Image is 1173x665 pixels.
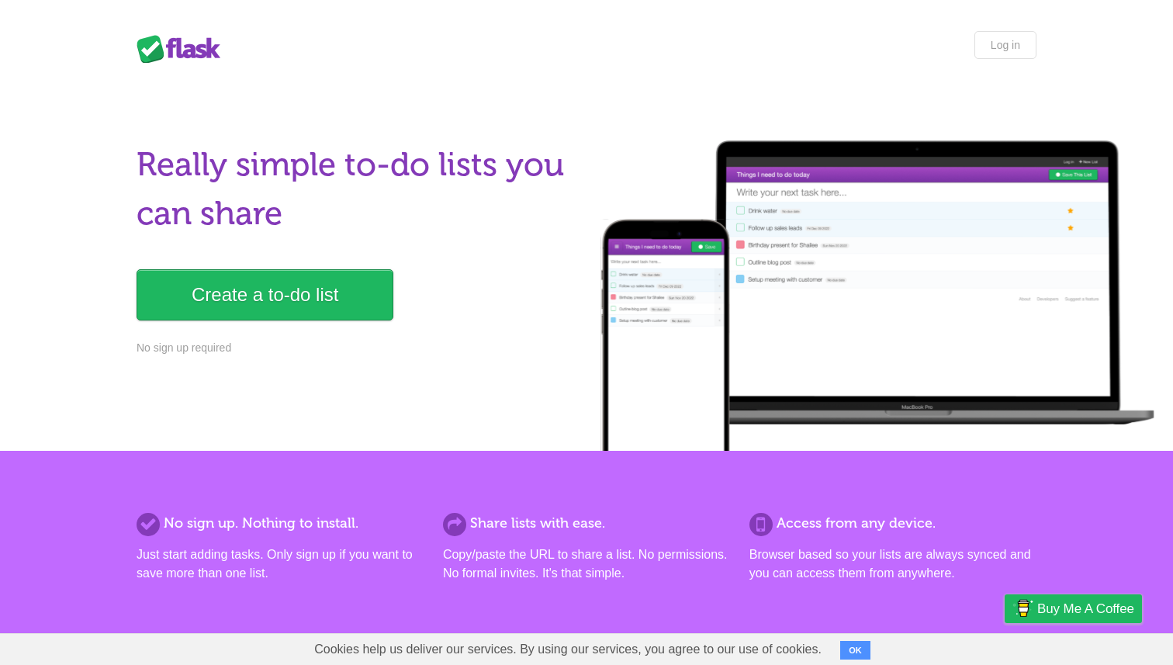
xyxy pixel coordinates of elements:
[137,340,577,356] p: No sign up required
[749,513,1036,534] h2: Access from any device.
[1005,594,1142,623] a: Buy me a coffee
[137,140,577,238] h1: Really simple to-do lists you can share
[840,641,870,660] button: OK
[137,35,230,63] div: Flask Lists
[749,546,1036,583] p: Browser based so your lists are always synced and you can access them from anywhere.
[974,31,1036,59] a: Log in
[1037,595,1134,622] span: Buy me a coffee
[137,269,393,320] a: Create a to-do list
[137,513,424,534] h2: No sign up. Nothing to install.
[443,513,730,534] h2: Share lists with ease.
[443,546,730,583] p: Copy/paste the URL to share a list. No permissions. No formal invites. It's that simple.
[299,634,837,665] span: Cookies help us deliver our services. By using our services, you agree to our use of cookies.
[1012,595,1033,622] img: Buy me a coffee
[137,546,424,583] p: Just start adding tasks. Only sign up if you want to save more than one list.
